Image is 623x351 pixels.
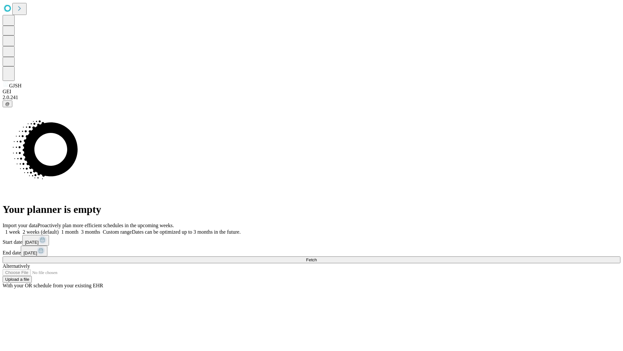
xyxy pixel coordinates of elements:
button: Fetch [3,256,620,263]
span: Custom range [103,229,132,235]
span: With your OR schedule from your existing EHR [3,283,103,288]
button: @ [3,100,12,107]
span: Proactively plan more efficient schedules in the upcoming weeks. [38,223,174,228]
button: [DATE] [22,235,49,246]
div: Start date [3,235,620,246]
div: 2.0.241 [3,95,620,100]
span: GJSH [9,83,21,88]
span: Dates can be optimized up to 3 months in the future. [132,229,240,235]
div: GEI [3,89,620,95]
span: @ [5,101,10,106]
h1: Your planner is empty [3,203,620,215]
span: 3 months [81,229,100,235]
span: 1 month [61,229,79,235]
span: Alternatively [3,263,30,269]
button: [DATE] [21,246,47,256]
span: [DATE] [23,251,37,255]
span: [DATE] [25,240,39,245]
div: End date [3,246,620,256]
span: 2 weeks (default) [23,229,59,235]
span: Import your data [3,223,38,228]
span: 1 week [5,229,20,235]
button: Upload a file [3,276,32,283]
span: Fetch [306,257,317,262]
